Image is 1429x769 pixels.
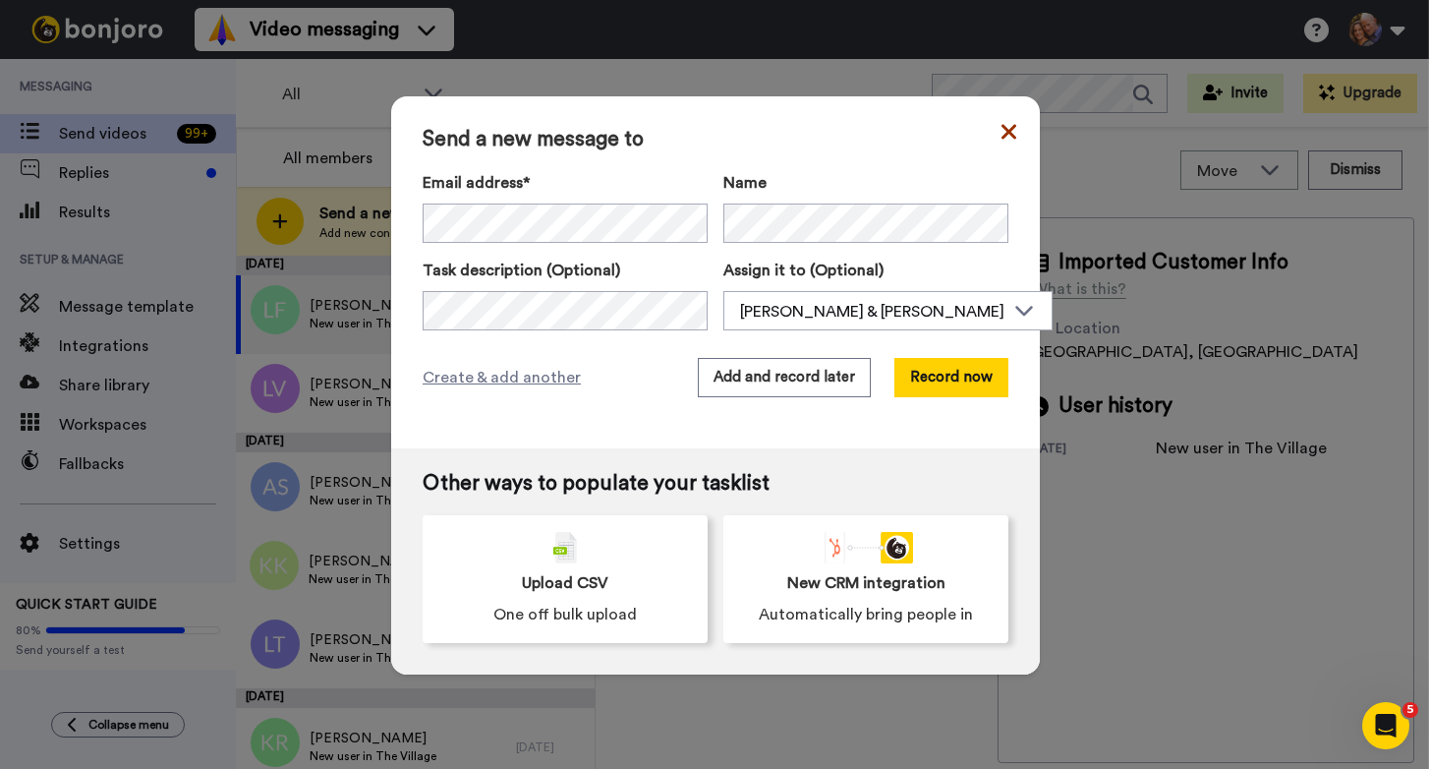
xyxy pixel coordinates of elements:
[787,571,945,595] span: New CRM integration
[423,366,581,389] span: Create & add another
[522,571,608,595] span: Upload CSV
[423,259,708,282] label: Task description (Optional)
[1362,702,1409,749] iframe: Intercom live chat
[423,472,1008,496] span: Other ways to populate your tasklist
[698,358,871,397] button: Add and record later
[423,128,1008,151] span: Send a new message to
[1402,702,1418,718] span: 5
[894,358,1008,397] button: Record now
[553,532,577,563] img: csv-grey.png
[740,300,1004,324] div: [PERSON_NAME] & [PERSON_NAME]
[493,603,637,626] span: One off bulk upload
[423,171,708,195] label: Email address*
[723,171,767,195] span: Name
[819,532,913,563] div: animation
[723,259,1053,282] label: Assign it to (Optional)
[759,603,973,626] span: Automatically bring people in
